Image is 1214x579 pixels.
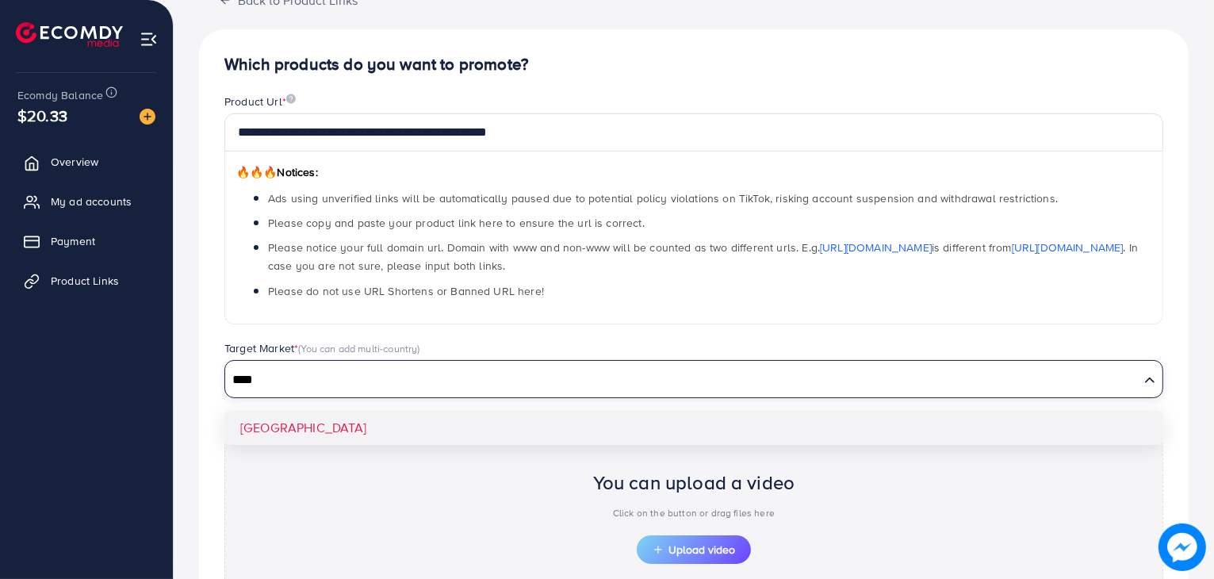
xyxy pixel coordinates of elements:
label: Product Url [224,94,296,109]
span: Please copy and paste your product link here to ensure the url is correct. [268,215,645,231]
span: Product Links [51,273,119,289]
input: Search for option [227,368,1138,393]
a: Payment [12,225,161,257]
a: Product Links [12,265,161,297]
span: 🔥🔥🔥 [236,164,277,180]
li: [GEOGRAPHIC_DATA] [224,411,1163,445]
span: (You can add multi-country) [298,341,419,355]
span: $20.33 [17,104,67,127]
img: image [140,109,155,125]
h4: Which products do you want to promote? [224,55,1163,75]
p: Click on the button or drag files here [593,504,795,523]
span: Please notice your full domain url. Domain with www and non-www will be counted as two different ... [268,240,1138,274]
span: Ecomdy Balance [17,87,103,103]
span: Payment [51,233,95,249]
span: Ads using unverified links will be automatically paused due to potential policy violations on Tik... [268,190,1058,206]
button: Upload video [637,535,751,564]
span: My ad accounts [51,194,132,209]
a: Overview [12,146,161,178]
img: menu [140,30,158,48]
span: Please do not use URL Shortens or Banned URL here! [268,283,544,299]
img: logo [16,22,123,47]
label: Target Market [224,340,420,356]
img: image [286,94,296,104]
a: [URL][DOMAIN_NAME] [820,240,932,255]
span: Overview [51,154,98,170]
a: [URL][DOMAIN_NAME] [1012,240,1124,255]
h2: You can upload a video [593,471,795,494]
div: Search for option [224,360,1163,398]
img: image [1158,523,1206,571]
a: My ad accounts [12,186,161,217]
span: Notices: [236,164,318,180]
span: Upload video [653,544,735,555]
